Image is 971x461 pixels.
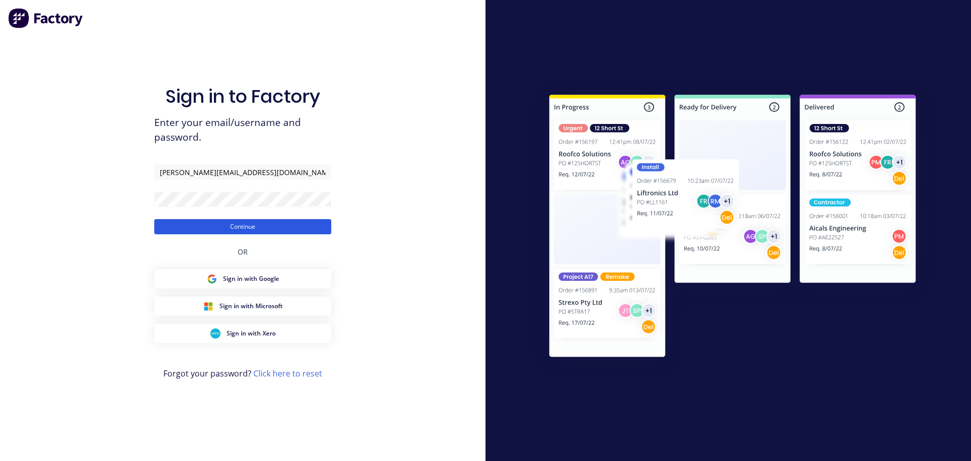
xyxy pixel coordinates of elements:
[227,329,276,338] span: Sign in with Xero
[163,367,322,380] span: Forgot your password?
[210,328,220,339] img: Xero Sign in
[253,368,322,379] a: Click here to reset
[203,301,213,311] img: Microsoft Sign in
[207,274,217,284] img: Google Sign in
[527,74,938,381] img: Sign in
[8,8,84,28] img: Factory
[223,274,279,283] span: Sign in with Google
[154,115,331,145] span: Enter your email/username and password.
[219,302,283,311] span: Sign in with Microsoft
[154,219,331,234] button: Continue
[238,234,248,269] div: OR
[154,297,331,316] button: Microsoft Sign inSign in with Microsoft
[165,86,320,107] h1: Sign in to Factory
[154,269,331,288] button: Google Sign inSign in with Google
[154,164,331,180] input: Email/Username
[154,324,331,343] button: Xero Sign inSign in with Xero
